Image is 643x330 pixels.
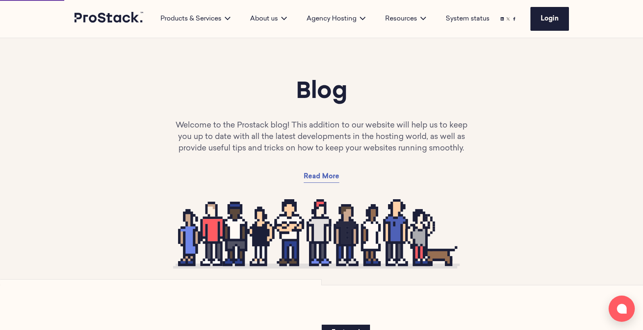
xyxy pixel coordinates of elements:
[124,77,519,107] h1: Blog
[297,14,375,24] div: Agency Hosting
[240,14,297,24] div: About us
[375,14,436,24] div: Resources
[173,120,470,155] p: Welcome to the Prostack blog! This addition to our website will help us to keep you up to date wi...
[609,296,635,322] button: Open chat window
[530,7,569,31] a: Login
[74,12,144,26] a: Prostack logo
[151,14,240,24] div: Products & Services
[541,16,559,22] span: Login
[304,173,339,180] span: Read More
[304,171,339,183] a: Read More
[446,14,490,24] a: System status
